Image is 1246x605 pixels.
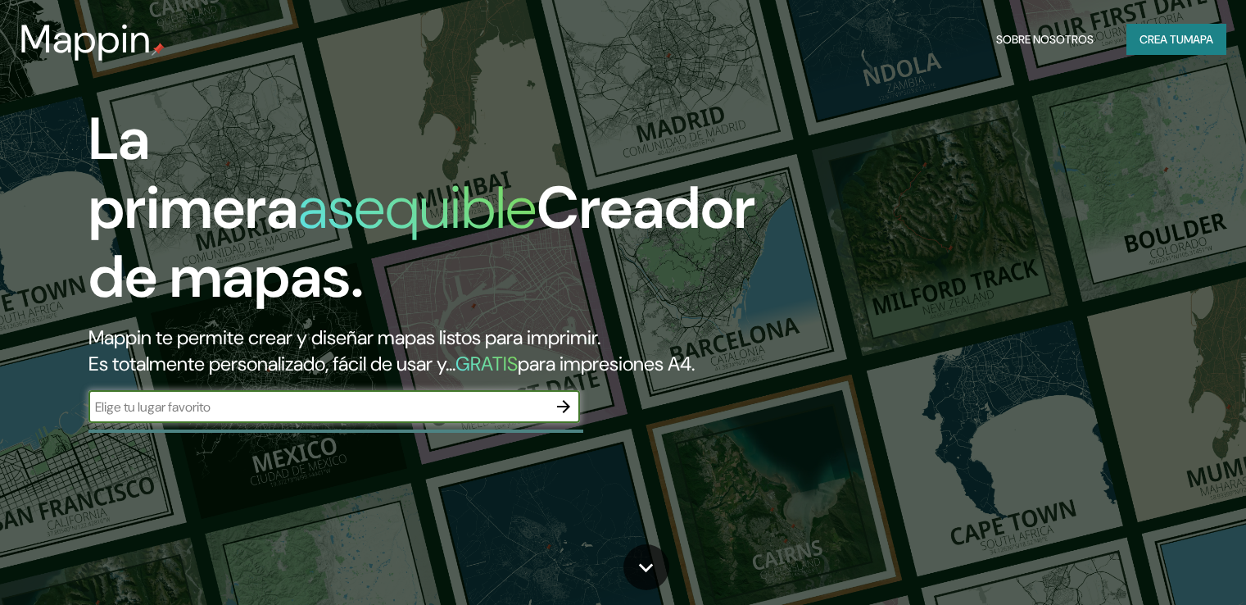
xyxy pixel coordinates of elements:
[996,32,1094,47] font: Sobre nosotros
[88,398,547,416] input: Elige tu lugar favorito
[88,351,455,376] font: Es totalmente personalizado, fácil de usar y...
[518,351,695,376] font: para impresiones A4.
[455,351,518,376] font: GRATIS
[88,170,755,315] font: Creador de mapas.
[152,43,165,56] img: pin de mapeo
[1184,32,1213,47] font: mapa
[20,13,152,65] font: Mappin
[1140,32,1184,47] font: Crea tu
[88,325,600,350] font: Mappin te permite crear y diseñar mapas listos para imprimir.
[990,24,1100,55] button: Sobre nosotros
[88,101,298,246] font: La primera
[298,170,537,246] font: asequible
[1126,24,1226,55] button: Crea tumapa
